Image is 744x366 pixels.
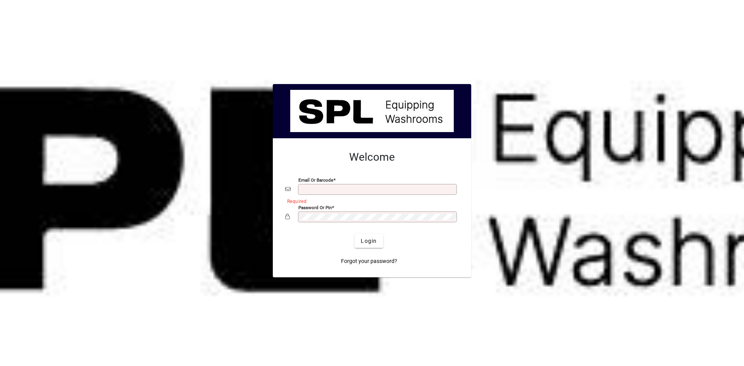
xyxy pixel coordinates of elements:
[287,197,453,205] mat-error: Required
[361,237,377,245] span: Login
[298,205,332,210] mat-label: Password or Pin
[285,151,459,164] h2: Welcome
[341,257,397,265] span: Forgot your password?
[355,234,383,248] button: Login
[298,177,333,183] mat-label: Email or Barcode
[338,254,400,268] a: Forgot your password?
